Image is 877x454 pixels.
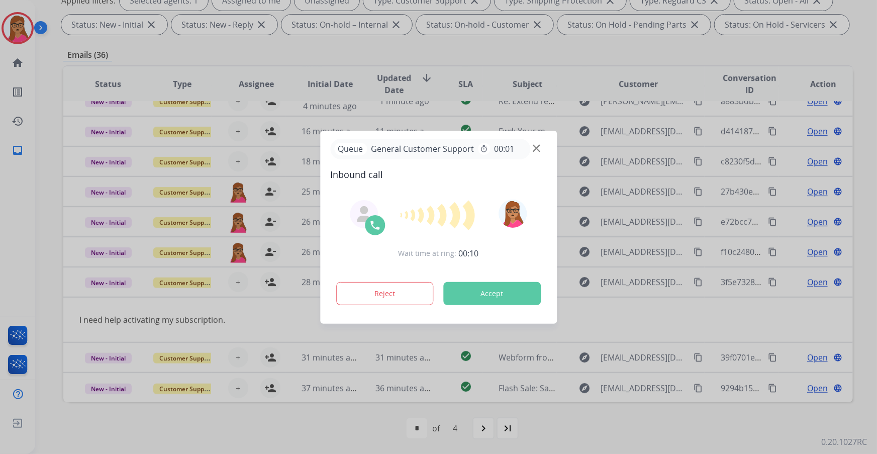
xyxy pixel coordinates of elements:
img: agent-avatar [356,206,372,222]
button: Accept [443,282,541,305]
img: call-icon [369,219,381,231]
span: Inbound call [330,167,547,181]
img: close-button [533,144,540,152]
p: 0.20.1027RC [821,436,867,448]
p: Queue [334,143,367,155]
span: 00:01 [494,143,514,155]
mat-icon: timer [480,145,488,153]
span: General Customer Support [367,143,478,155]
button: Reject [336,282,434,305]
span: 00:10 [459,247,479,259]
span: Wait time at ring: [399,248,457,258]
img: avatar [499,200,527,228]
